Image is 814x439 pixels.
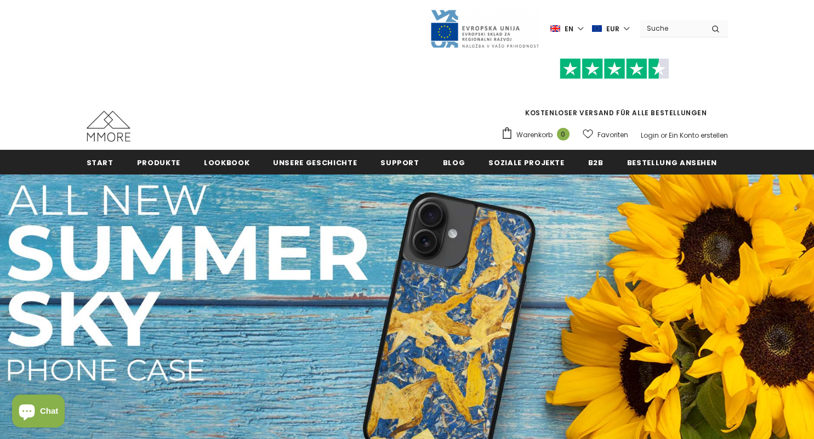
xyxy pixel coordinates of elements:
span: Support [380,157,419,168]
a: Bestellung ansehen [627,150,717,175]
a: Blog [443,150,465,175]
img: Vertrauen Sie Pilot Stars [560,58,669,80]
span: EUR [606,24,619,35]
span: Blog [443,157,465,168]
a: Produkte [137,150,180,175]
span: Produkte [137,157,180,168]
a: Soziale Projekte [488,150,564,175]
a: Support [380,150,419,175]
span: Bestellung ansehen [627,157,717,168]
span: B2B [588,157,604,168]
a: Start [87,150,113,175]
img: i-lang-1.png [550,24,560,33]
span: Favoriten [597,130,628,140]
a: Ein Konto erstellen [669,131,728,140]
a: Login [641,131,659,140]
span: Soziale Projekte [488,157,564,168]
span: or [661,131,667,140]
a: Javni Razpis [430,24,539,33]
a: Unsere Geschichte [273,150,357,175]
span: en [565,24,573,35]
span: Lookbook [204,157,249,168]
iframe: Customer reviews powered by Trustpilot [501,79,728,108]
img: MMORE Cases [87,111,130,142]
a: Favoriten [583,125,628,144]
a: Lookbook [204,150,249,175]
span: Start [87,157,113,168]
a: Warenkorb 0 [501,127,575,143]
a: B2B [588,150,604,175]
img: Javni Razpis [430,9,539,49]
span: 0 [557,128,570,140]
inbox-online-store-chat: Shopify online store chat [9,395,68,430]
span: Unsere Geschichte [273,157,357,168]
input: Search Site [640,20,703,36]
span: Warenkorb [516,130,553,140]
span: KOSTENLOSER VERSAND FÜR ALLE BESTELLUNGEN [501,63,728,117]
